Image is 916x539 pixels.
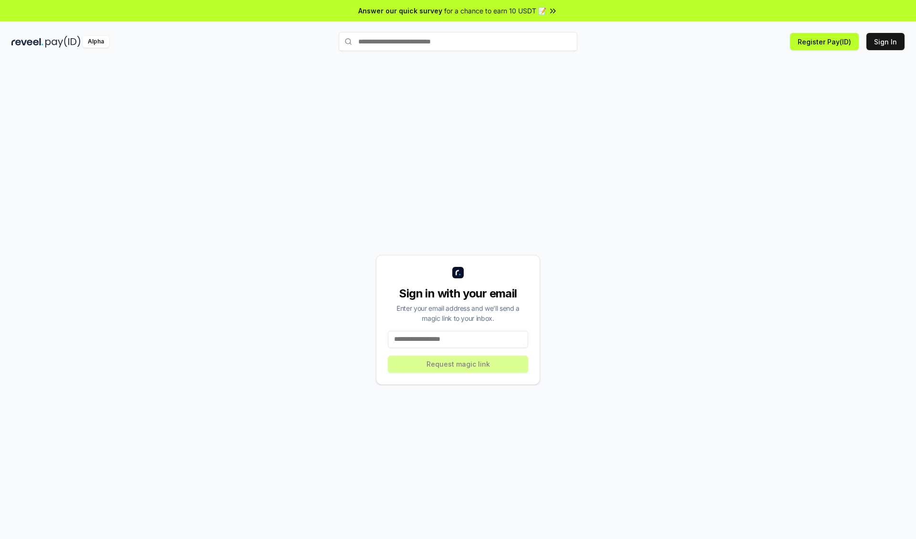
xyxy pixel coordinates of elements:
span: for a chance to earn 10 USDT 📝 [444,6,546,16]
button: Sign In [866,33,905,50]
span: Answer our quick survey [358,6,442,16]
img: reveel_dark [11,36,43,48]
div: Sign in with your email [388,286,528,301]
img: logo_small [452,267,464,278]
div: Enter your email address and we’ll send a magic link to your inbox. [388,303,528,323]
div: Alpha [83,36,109,48]
img: pay_id [45,36,81,48]
button: Register Pay(ID) [790,33,859,50]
